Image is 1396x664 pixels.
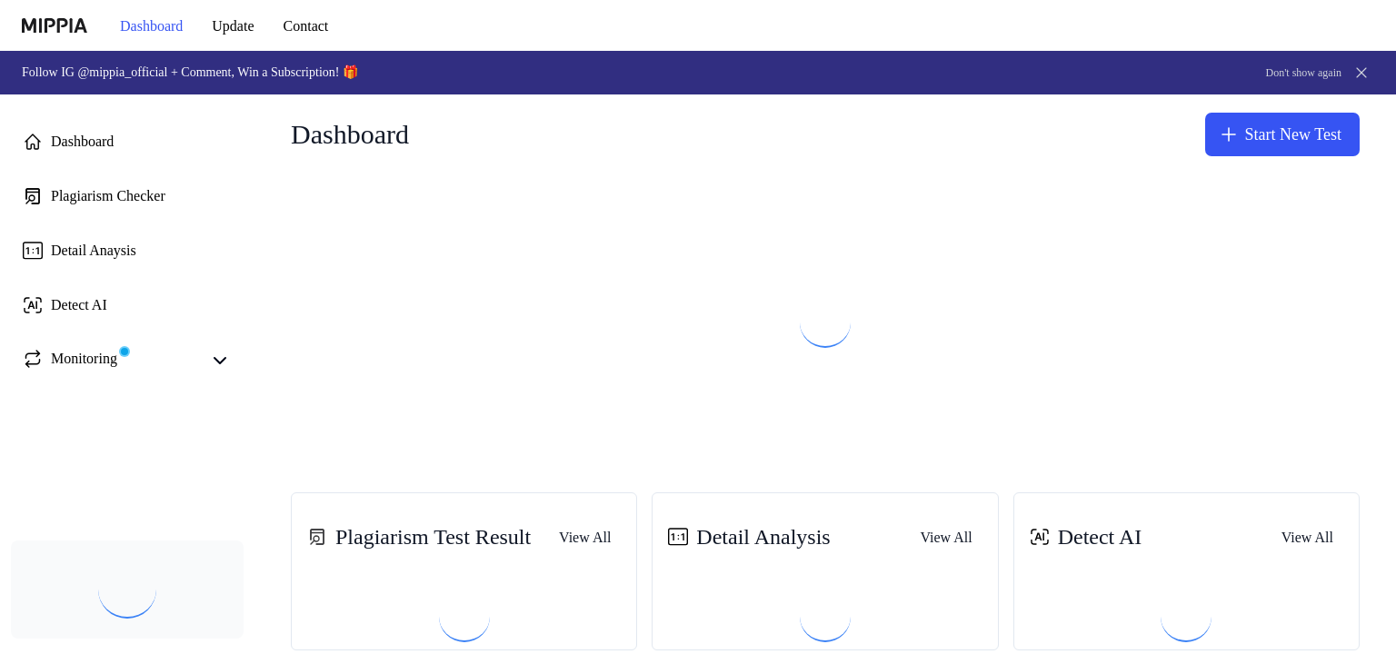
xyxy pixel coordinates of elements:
a: View All [1270,518,1348,556]
a: Detail Anaysis [11,229,244,273]
button: Don't show again [1251,65,1341,81]
button: Update [208,8,286,45]
div: Detect AI [1025,520,1151,554]
div: Plagiarism Checker [51,185,177,207]
button: View All [909,520,987,556]
a: Update [208,1,286,51]
h1: Follow IG @mippia_official + Comment, Win a Subscription! 🎁 [22,64,384,82]
div: Dashboard [51,131,125,153]
div: Detect AI [51,294,113,316]
a: Plagiarism Checker [11,174,244,218]
button: Start New Test [1189,113,1360,156]
button: View All [547,520,625,556]
a: View All [909,518,987,556]
img: logo [22,18,87,33]
a: Detect AI [11,283,244,327]
button: Contact [286,8,370,45]
a: Monitoring [22,348,200,373]
a: Dashboard [11,120,244,164]
div: Plagiarism Test Result [303,501,547,571]
div: Detail Analysis [663,520,842,554]
button: Dashboard [105,8,208,45]
a: View All [547,518,625,556]
div: Detail Anaysis [51,240,142,262]
div: Monitoring [51,348,124,373]
button: View All [1270,520,1348,556]
div: Dashboard [291,113,423,156]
